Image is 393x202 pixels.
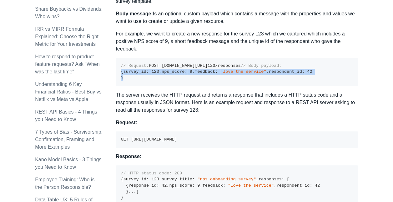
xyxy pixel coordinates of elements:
span: , [159,177,162,182]
span: : [215,69,218,74]
span: } [121,76,123,80]
span: 123 [208,63,215,68]
span: } [121,195,123,200]
span: , [266,69,269,74]
span: { [126,183,128,188]
span: : [310,183,312,188]
span: , [200,183,202,188]
span: , [274,183,276,188]
span: : [146,69,149,74]
span: : [302,69,305,74]
p: The server receives the HTTP request and returns a response that includes a HTTP status code and ... [116,91,358,114]
span: "love the service" [228,183,274,188]
a: Share Buybacks vs Dividends: Who wins? [35,6,103,19]
a: IRR vs MIRR Formula Explained: Choose the Right Metric for Your Investments [35,26,98,47]
strong: Response: [116,154,141,159]
code: survey_id survey_title responses response_id nps_score feedback respondent_id ... [121,171,320,200]
a: 7 Types of Bias - Survivorship, Confirmation, Framing and More Examples [35,129,103,150]
strong: Body message: [116,11,153,16]
span: // Request: [121,63,149,68]
span: { [121,69,123,74]
span: : [192,177,195,182]
span: } [126,189,128,194]
span: : [157,183,159,188]
p: For example, we want to create a new response for the survey 123 which we captured which includes... [116,30,358,53]
span: 9 [197,183,200,188]
span: : [192,183,195,188]
span: 42 [307,69,312,74]
code: POST [DOMAIN_NAME][URL] /responses survey_id nps_score feedback respondent_id [121,63,312,80]
code: GET [URL][DOMAIN_NAME] [121,137,177,142]
span: // HTTP status code: 200 [121,171,182,176]
span: : [146,177,149,182]
span: { [121,177,123,182]
p: Is an optional custom payload which contains a message with the properties and values we want to ... [116,10,358,25]
span: "nps onboarding survey" [197,177,256,182]
span: , [256,177,259,182]
span: , [192,69,195,74]
span: 42 [162,183,167,188]
span: ] [136,189,139,194]
span: 9 [190,69,192,74]
strong: Request: [116,120,137,125]
a: How to respond to product feature requests? Ask “When was the last time” [35,54,99,74]
a: Understanding 6 Key Financial Ratios - Best Buy vs Netflix vs Meta vs Apple [35,82,102,102]
span: 123 [151,69,159,74]
span: , [167,183,169,188]
span: [ [287,177,289,182]
span: , [159,69,162,74]
a: REST API Basics - 4 Things you Need to Know [35,109,97,122]
span: "love the service" [220,69,266,74]
a: Kano Model Basics - 3 Things you Need to Know [35,157,101,170]
a: Employee Training: Who is the Person Responsible? [35,177,94,190]
span: 42 [315,183,320,188]
span: 123 [151,177,159,182]
span: : [281,177,284,182]
span: : [184,69,187,74]
span: // Body payload: [241,63,282,68]
span: : [223,183,225,188]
